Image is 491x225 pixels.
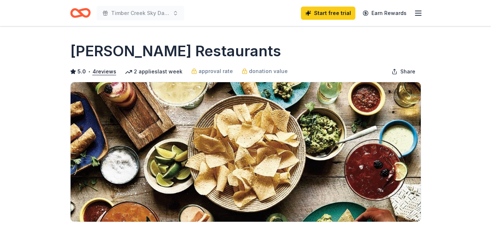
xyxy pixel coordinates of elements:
a: Earn Rewards [358,7,411,20]
button: Share [386,64,421,79]
span: Timber Creek Sky Dancers Craft Show [111,9,170,18]
a: Home [70,4,91,22]
a: donation value [242,67,288,76]
button: 4reviews [92,67,116,76]
span: • [88,69,90,75]
div: 2 applies last week [125,67,182,76]
button: Timber Creek Sky Dancers Craft Show [97,6,184,20]
a: approval rate [191,67,233,76]
a: Start free trial [301,7,355,20]
span: 5.0 [78,67,86,76]
span: Share [400,67,415,76]
span: approval rate [199,67,233,76]
span: donation value [249,67,288,76]
h1: [PERSON_NAME] Restaurants [70,41,281,61]
img: Image for Pappas Restaurants [71,82,421,222]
